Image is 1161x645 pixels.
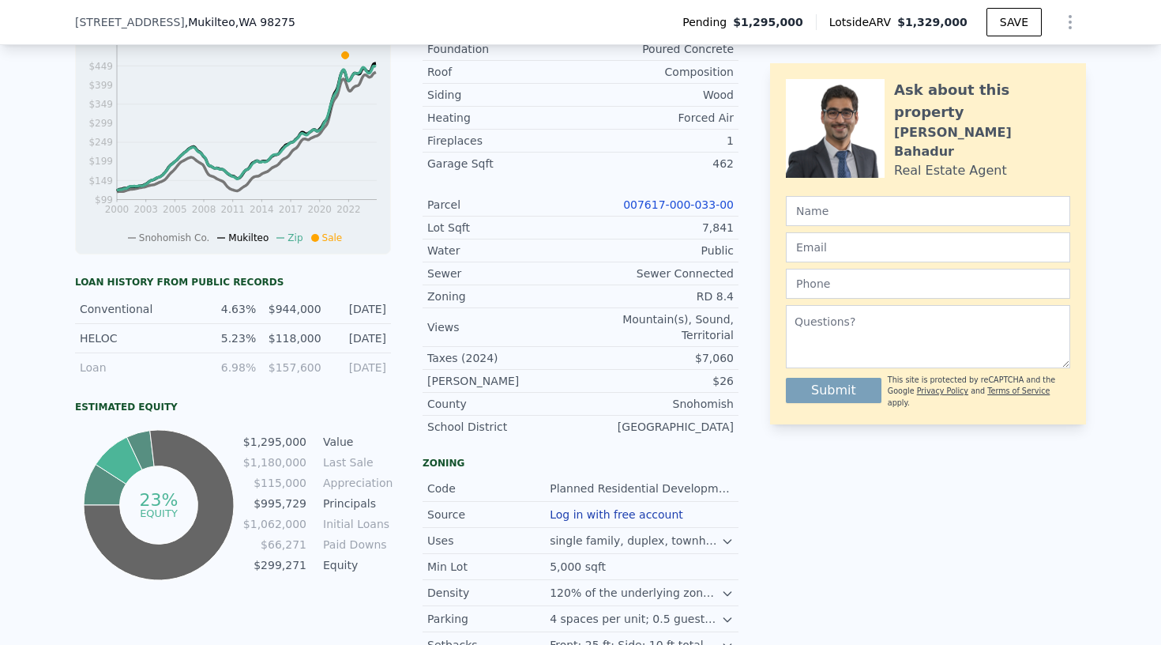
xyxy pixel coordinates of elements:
[580,243,734,258] div: Public
[427,64,580,80] div: Roof
[550,585,721,601] div: 120% of the underlying zone density
[580,87,734,103] div: Wood
[427,396,580,412] div: County
[427,41,580,57] div: Foundation
[105,204,130,215] tspan: 2000
[786,232,1070,262] input: Email
[88,80,113,91] tspan: $399
[220,204,245,215] tspan: 2011
[427,559,550,575] div: Min Lot
[580,311,734,343] div: Mountain(s), Sound, Territorial
[80,360,191,375] div: Loan
[427,373,580,389] div: [PERSON_NAME]
[250,204,274,215] tspan: 2014
[88,156,113,167] tspan: $199
[427,585,550,601] div: Density
[427,419,580,435] div: School District
[140,507,178,519] tspan: equity
[242,536,307,553] td: $66,271
[580,373,734,389] div: $26
[322,232,343,243] span: Sale
[242,433,307,451] td: $1,295,000
[201,301,256,317] div: 4.63%
[580,350,734,366] div: $7,060
[163,204,187,215] tspan: 2005
[331,301,386,317] div: [DATE]
[1054,6,1086,38] button: Show Options
[580,156,734,172] div: 462
[427,319,580,335] div: Views
[265,360,321,375] div: $157,600
[894,79,1070,123] div: Ask about this property
[427,243,580,258] div: Water
[75,276,391,289] div: Loan history from public records
[894,123,1070,161] div: [PERSON_NAME] Bahadur
[550,533,721,549] div: single family, duplex, townhouse, multifamily
[88,118,113,129] tspan: $299
[423,457,738,470] div: Zoning
[265,301,321,317] div: $944,000
[580,220,734,236] div: 7,841
[139,490,178,510] tspan: 23%
[242,495,307,512] td: $995,729
[580,110,734,126] div: Forced Air
[242,454,307,471] td: $1,180,000
[580,266,734,281] div: Sewer Connected
[786,378,881,403] button: Submit
[287,232,302,243] span: Zip
[88,61,113,72] tspan: $449
[201,330,256,346] div: 5.23%
[427,87,580,103] div: Siding
[427,481,550,496] div: Code
[201,360,256,375] div: 6.98%
[80,330,191,346] div: HELOC
[580,41,734,57] div: Poured Concrete
[427,133,580,149] div: Fireplaces
[580,289,734,304] div: RD 8.4
[427,220,580,236] div: Lot Sqft
[829,14,897,30] span: Lotside ARV
[320,536,391,553] td: Paid Downs
[733,14,803,30] span: $1,295,000
[75,14,185,30] span: [STREET_ADDRESS]
[133,204,158,215] tspan: 2003
[550,559,609,575] div: 5,000 sqft
[320,454,391,471] td: Last Sale
[320,474,391,492] td: Appreciation
[427,611,550,627] div: Parking
[786,196,1070,226] input: Name
[580,396,734,412] div: Snohomish
[550,611,721,627] div: 4 spaces per unit; 0.5 guest space per unit
[320,556,391,574] td: Equity
[897,16,967,28] span: $1,329,000
[228,232,269,243] span: Mukilteo
[75,401,391,413] div: Estimated Equity
[427,507,550,522] div: Source
[139,232,210,243] span: Snohomish Co.
[550,508,683,521] button: Log in with free account
[88,137,113,148] tspan: $249
[235,16,295,28] span: , WA 98275
[427,533,550,549] div: Uses
[550,481,734,496] div: Planned Residential Development
[320,495,391,512] td: Principals
[331,360,386,375] div: [DATE]
[95,194,113,206] tspan: $99
[580,419,734,435] div: [GEOGRAPHIC_DATA]
[682,14,733,30] span: Pending
[80,301,191,317] div: Conventional
[88,99,113,110] tspan: $349
[888,375,1070,409] div: This site is protected by reCAPTCHA and the Google and apply.
[894,161,1007,180] div: Real Estate Agent
[185,14,295,30] span: , Mukilteo
[427,156,580,172] div: Garage Sqft
[320,515,391,533] td: Initial Loans
[242,556,307,574] td: $299,271
[427,289,580,304] div: Zoning
[307,204,332,215] tspan: 2020
[320,433,391,451] td: Value
[427,110,580,126] div: Heating
[786,269,1070,299] input: Phone
[336,204,361,215] tspan: 2022
[623,198,734,211] a: 007617-000-033-00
